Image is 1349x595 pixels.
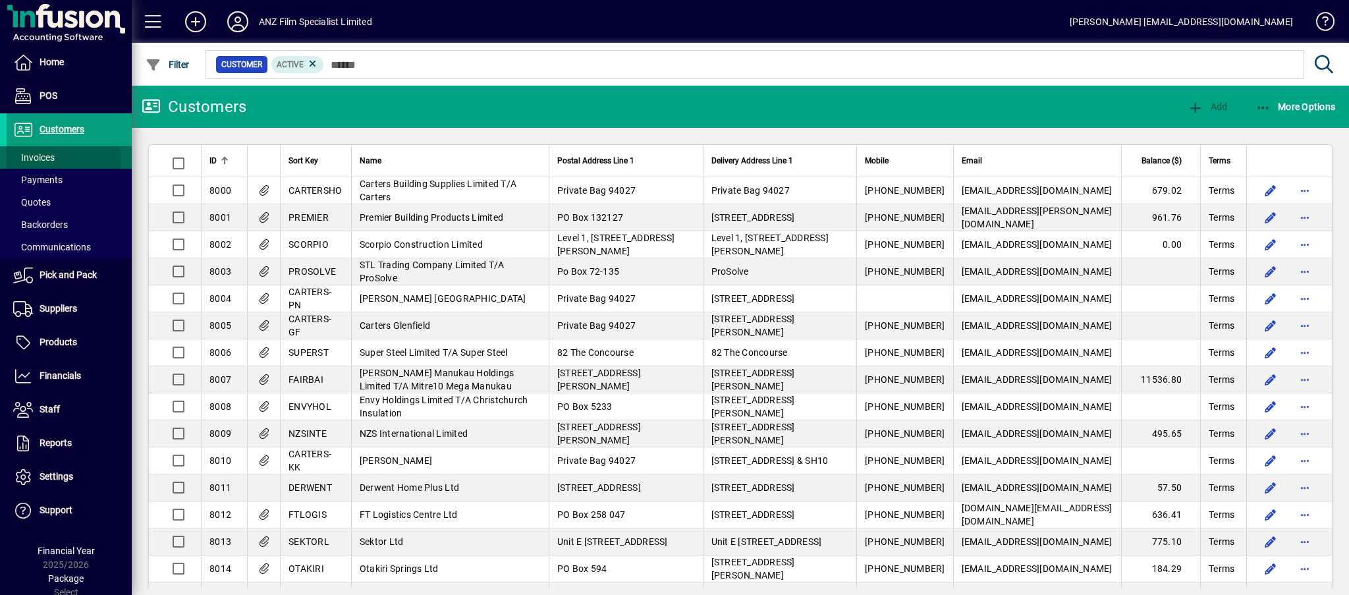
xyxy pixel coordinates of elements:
span: Terms [1209,535,1234,548]
td: 679.02 [1121,177,1200,204]
button: Edit [1260,396,1281,417]
span: [PHONE_NUMBER] [865,428,945,439]
td: 57.50 [1121,474,1200,501]
button: Edit [1260,234,1281,255]
span: CARTERS-GF [289,314,331,337]
a: Quotes [7,191,132,213]
span: [EMAIL_ADDRESS][DOMAIN_NAME] [962,239,1113,250]
span: 8007 [209,374,231,385]
span: [EMAIL_ADDRESS][DOMAIN_NAME] [962,320,1113,331]
span: [STREET_ADDRESS] [711,212,795,223]
button: Edit [1260,207,1281,228]
span: FAIRBAI [289,374,323,385]
span: Terms [1209,319,1234,332]
span: [STREET_ADDRESS][PERSON_NAME] [711,395,795,418]
span: [STREET_ADDRESS][PERSON_NAME] [711,368,795,391]
a: Products [7,326,132,359]
span: Level 1, [STREET_ADDRESS][PERSON_NAME] [557,233,674,256]
span: Terms [1209,427,1234,440]
span: Settings [40,471,73,482]
div: ID [209,154,239,168]
td: 636.41 [1121,501,1200,528]
button: More options [1294,450,1315,471]
span: [STREET_ADDRESS][PERSON_NAME] [711,557,795,581]
span: Products [40,337,77,347]
a: Suppliers [7,293,132,326]
span: 8004 [209,293,231,304]
span: 8012 [209,509,231,520]
span: 82 The Concourse [557,347,634,358]
button: More options [1294,558,1315,579]
span: Home [40,57,64,67]
button: More options [1294,288,1315,309]
div: [PERSON_NAME] [EMAIL_ADDRESS][DOMAIN_NAME] [1070,11,1293,32]
mat-chip: Activation Status: Active [271,56,324,73]
span: SCORPIO [289,239,329,250]
a: Settings [7,461,132,494]
button: Add [175,10,217,34]
span: [PHONE_NUMBER] [865,239,945,250]
span: [PHONE_NUMBER] [865,563,945,574]
span: PROSOLVE [289,266,336,277]
span: Private Bag 94027 [557,455,636,466]
span: Staff [40,404,60,414]
span: FTLOGIS [289,509,327,520]
span: [PHONE_NUMBER] [865,185,945,196]
span: 8000 [209,185,231,196]
td: 0.00 [1121,231,1200,258]
button: Add [1184,95,1230,119]
span: Premier Building Products Limited [360,212,503,223]
a: Backorders [7,213,132,236]
div: Name [360,154,541,168]
span: Sort Key [289,154,318,168]
td: 495.65 [1121,420,1200,447]
span: Po Box 72-135 [557,266,619,277]
span: OTAKIRI [289,563,324,574]
a: Payments [7,169,132,191]
span: Package [48,573,84,584]
span: PO Box 132127 [557,212,623,223]
span: STL Trading Company Limited T/A ProSolve [360,260,505,283]
span: Terms [1209,562,1234,575]
span: 8005 [209,320,231,331]
span: Filter [146,59,190,70]
button: Edit [1260,180,1281,201]
span: [EMAIL_ADDRESS][PERSON_NAME][DOMAIN_NAME] [962,206,1113,229]
span: ENVYHOL [289,401,331,412]
span: Email [962,154,982,168]
a: Communications [7,236,132,258]
span: [STREET_ADDRESS] & SH10 [711,455,829,466]
span: Unit E [STREET_ADDRESS] [557,536,668,547]
span: Suppliers [40,303,77,314]
span: [EMAIL_ADDRESS][DOMAIN_NAME] [962,563,1113,574]
span: 8006 [209,347,231,358]
button: Edit [1260,369,1281,390]
span: [EMAIL_ADDRESS][DOMAIN_NAME] [962,374,1113,385]
span: Terms [1209,184,1234,197]
span: Terms [1209,373,1234,386]
button: More options [1294,315,1315,336]
span: Customers [40,124,84,134]
span: NZS International Limited [360,428,468,439]
span: [EMAIL_ADDRESS][DOMAIN_NAME] [962,428,1113,439]
span: SEKTORL [289,536,329,547]
span: Super Steel Limited T/A Super Steel [360,347,508,358]
button: Edit [1260,288,1281,309]
span: PO Box 258 047 [557,509,626,520]
span: FT Logistics Centre Ltd [360,509,458,520]
span: 8009 [209,428,231,439]
button: More options [1294,342,1315,363]
button: Edit [1260,477,1281,498]
button: Filter [142,53,193,76]
div: Customers [142,96,246,117]
button: More options [1294,369,1315,390]
span: Terms [1209,454,1234,467]
span: [EMAIL_ADDRESS][DOMAIN_NAME] [962,347,1113,358]
span: [PHONE_NUMBER] [865,509,945,520]
span: Private Bag 94027 [711,185,790,196]
span: [STREET_ADDRESS] [711,482,795,493]
button: Edit [1260,531,1281,552]
span: 8001 [209,212,231,223]
button: More options [1294,477,1315,498]
button: More options [1294,261,1315,282]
